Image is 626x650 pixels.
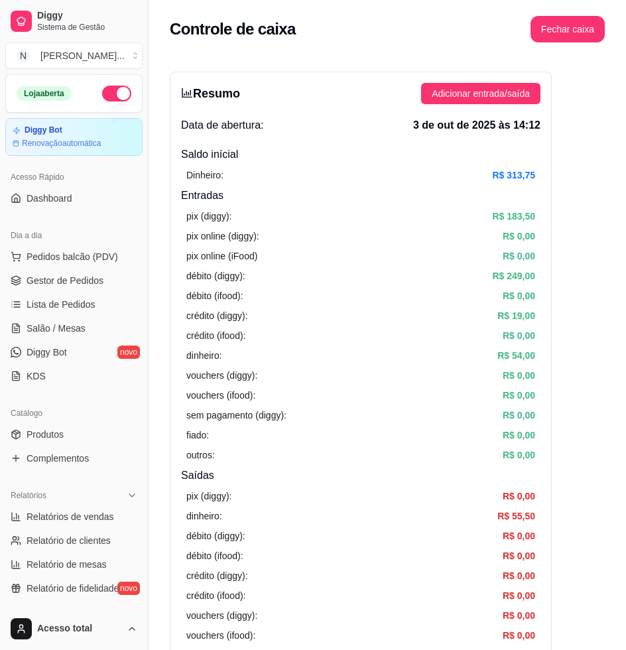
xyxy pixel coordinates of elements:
span: Pedidos balcão (PDV) [27,250,118,263]
h3: Resumo [181,84,240,103]
article: R$ 54,00 [497,348,535,363]
span: Diggy Bot [27,346,67,359]
span: Data de abertura: [181,117,264,133]
article: R$ 0,00 [503,249,535,263]
article: pix (diggy): [186,209,231,224]
article: R$ 0,00 [503,229,535,243]
article: pix (diggy): [186,489,231,503]
span: KDS [27,369,46,383]
h4: Saídas [181,468,540,484]
a: Relatório de fidelidadenovo [5,578,143,599]
span: Relatórios de vendas [27,510,114,523]
span: Gestor de Pedidos [27,274,103,287]
a: Produtos [5,424,143,445]
a: Dashboard [5,188,143,209]
a: Relatório de clientes [5,530,143,551]
article: vouchers (diggy): [186,368,257,383]
article: R$ 0,00 [503,588,535,603]
span: 3 de out de 2025 às 14:12 [413,117,540,133]
span: Lista de Pedidos [27,298,95,311]
div: Dia a dia [5,225,143,246]
span: Acesso total [37,623,121,635]
article: débito (diggy): [186,529,245,543]
a: KDS [5,365,143,387]
article: R$ 0,00 [503,328,535,343]
button: Adicionar entrada/saída [421,83,540,104]
article: crédito (ifood): [186,328,245,343]
article: R$ 0,00 [503,368,535,383]
article: R$ 0,00 [503,428,535,442]
article: vouchers (ifood): [186,628,255,643]
button: Select a team [5,42,143,69]
span: Sistema de Gestão [37,22,137,32]
article: R$ 55,50 [497,509,535,523]
a: Complementos [5,448,143,469]
span: Relatório de mesas [27,558,107,571]
article: dinheiro: [186,348,222,363]
article: R$ 183,50 [492,209,535,224]
article: vouchers (diggy): [186,608,257,623]
a: DiggySistema de Gestão [5,5,143,37]
span: N [17,49,30,62]
article: R$ 249,00 [492,269,535,283]
article: vouchers (ifood): [186,388,255,403]
div: Catálogo [5,403,143,424]
article: crédito (diggy): [186,308,248,323]
a: Relatório de mesas [5,554,143,575]
article: dinheiro: [186,509,222,523]
span: Complementos [27,452,89,465]
button: Fechar caixa [531,16,605,42]
article: R$ 0,00 [503,289,535,303]
div: Loja aberta [17,86,72,101]
span: Salão / Mesas [27,322,86,335]
article: Renovação automática [22,138,101,149]
button: Acesso total [5,613,143,645]
article: R$ 0,00 [503,489,535,503]
a: Gestor de Pedidos [5,270,143,291]
article: débito (ifood): [186,289,243,303]
h4: Entradas [181,188,540,204]
article: outros: [186,448,215,462]
a: Lista de Pedidos [5,294,143,315]
article: R$ 0,00 [503,529,535,543]
span: Adicionar entrada/saída [432,86,530,101]
article: R$ 19,00 [497,308,535,323]
h2: Controle de caixa [170,19,296,40]
article: R$ 0,00 [503,549,535,563]
span: bar-chart [181,87,193,99]
article: débito (diggy): [186,269,245,283]
a: Salão / Mesas [5,318,143,339]
div: [PERSON_NAME] ... [40,49,125,62]
span: Relatório de fidelidade [27,582,119,595]
span: Produtos [27,428,64,441]
article: R$ 0,00 [503,628,535,643]
a: Relatórios de vendas [5,506,143,527]
a: Diggy Botnovo [5,342,143,363]
a: Diggy BotRenovaçãoautomática [5,118,143,156]
span: Diggy [37,10,137,22]
button: Alterar Status [102,86,131,101]
span: Relatório de clientes [27,534,111,547]
article: R$ 0,00 [503,608,535,623]
article: R$ 0,00 [503,408,535,422]
article: R$ 0,00 [503,568,535,583]
article: Diggy Bot [25,125,62,135]
article: R$ 313,75 [492,168,535,182]
article: pix online (diggy): [186,229,259,243]
article: fiado: [186,428,209,442]
span: Relatórios [11,490,46,501]
article: R$ 0,00 [503,448,535,462]
article: sem pagamento (diggy): [186,408,286,422]
article: débito (ifood): [186,549,243,563]
article: pix online (iFood) [186,249,257,263]
article: crédito (ifood): [186,588,245,603]
article: R$ 0,00 [503,388,535,403]
div: Acesso Rápido [5,166,143,188]
h4: Saldo inícial [181,147,540,162]
span: Dashboard [27,192,72,205]
button: Pedidos balcão (PDV) [5,246,143,267]
article: crédito (diggy): [186,568,248,583]
article: Dinheiro: [186,168,223,182]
